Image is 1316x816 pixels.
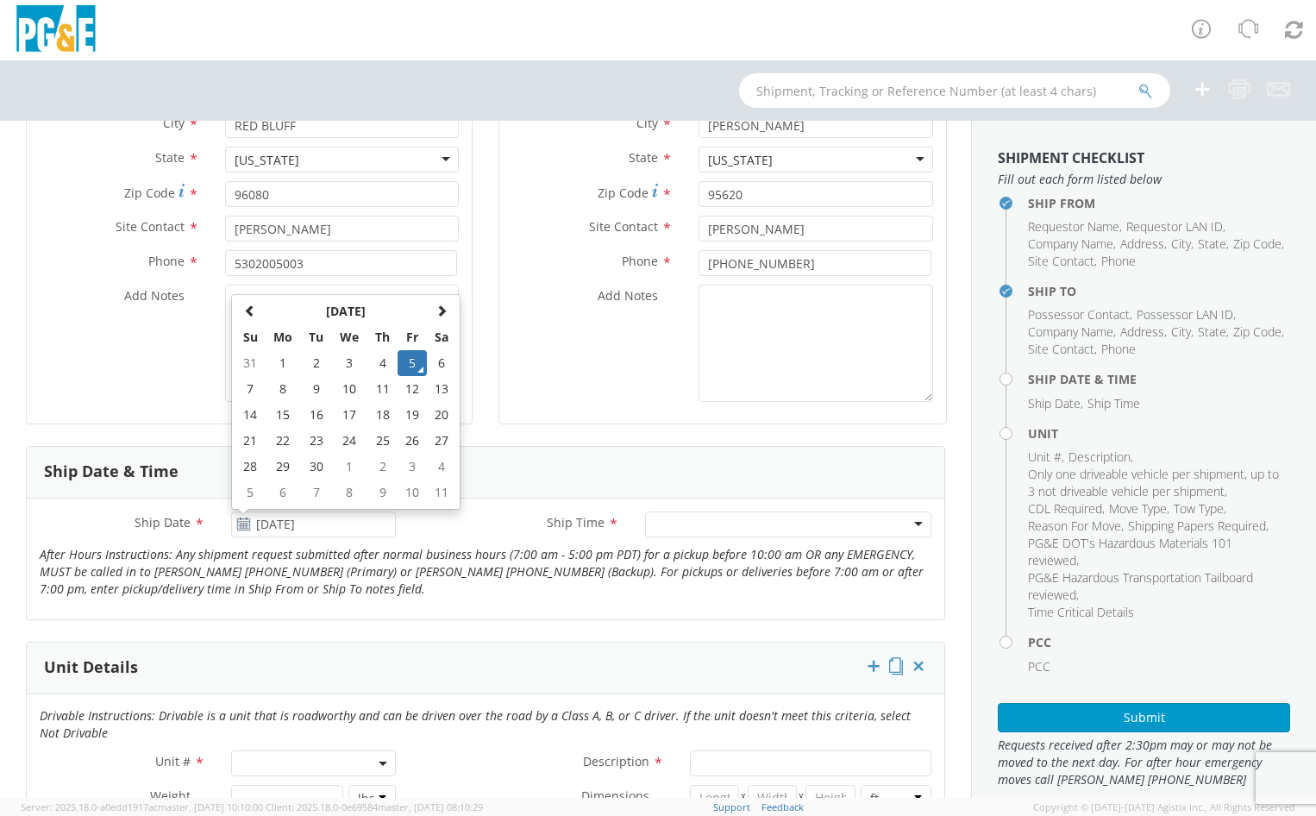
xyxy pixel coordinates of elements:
[266,350,302,376] td: 1
[235,454,266,480] td: 28
[427,350,456,376] td: 6
[44,463,179,480] h3: Ship Date & Time
[1028,500,1105,518] li: ,
[331,350,367,376] td: 3
[1028,235,1116,253] li: ,
[1028,218,1122,235] li: ,
[1120,235,1167,253] li: ,
[1033,800,1295,814] span: Copyright © [DATE]-[DATE] Agistix Inc., All Rights Reserved
[367,402,398,428] td: 18
[598,185,649,201] span: Zip Code
[301,324,331,350] th: Tu
[148,253,185,269] span: Phone
[436,304,448,317] span: Next Month
[301,350,331,376] td: 2
[1171,235,1191,252] span: City
[998,171,1290,188] span: Fill out each form listed below
[367,350,398,376] td: 4
[398,376,427,402] td: 12
[124,185,175,201] span: Zip Code
[1174,500,1224,517] span: Tow Type
[1128,518,1266,534] span: Shipping Papers Required
[266,454,302,480] td: 29
[1028,235,1113,252] span: Company Name
[427,324,456,350] th: Sa
[235,402,266,428] td: 14
[1101,253,1136,269] span: Phone
[1198,323,1229,341] li: ,
[629,149,658,166] span: State
[1171,323,1194,341] li: ,
[1028,449,1062,465] span: Unit #
[266,800,483,813] span: Client: 2025.18.0-0e69584
[1233,323,1282,340] span: Zip Code
[235,480,266,505] td: 5
[1028,449,1064,466] li: ,
[266,298,427,324] th: Select Month
[748,785,798,811] input: Width
[1028,253,1094,269] span: Site Contact
[1120,235,1164,252] span: Address
[547,514,605,530] span: Ship Time
[427,402,456,428] td: 20
[1174,500,1226,518] li: ,
[301,376,331,402] td: 9
[367,376,398,402] td: 11
[266,480,302,505] td: 6
[1028,535,1286,569] li: ,
[427,454,456,480] td: 4
[713,800,750,813] a: Support
[266,428,302,454] td: 22
[1109,500,1169,518] li: ,
[301,402,331,428] td: 16
[155,753,191,769] span: Unit #
[998,148,1144,167] strong: Shipment Checklist
[1028,285,1290,298] h4: Ship To
[266,376,302,402] td: 8
[331,454,367,480] td: 1
[1198,235,1229,253] li: ,
[378,800,483,813] span: master, [DATE] 08:10:29
[367,454,398,480] td: 2
[427,376,456,402] td: 13
[1109,500,1167,517] span: Move Type
[1028,306,1132,323] li: ,
[398,480,427,505] td: 10
[1233,235,1282,252] span: Zip Code
[1028,253,1097,270] li: ,
[135,514,191,530] span: Ship Date
[1028,569,1286,604] li: ,
[1068,449,1133,466] li: ,
[761,800,804,813] a: Feedback
[1028,427,1290,440] h4: Unit
[398,454,427,480] td: 3
[1120,323,1164,340] span: Address
[331,428,367,454] td: 24
[1171,323,1191,340] span: City
[1028,569,1253,603] span: PG&E Hazardous Transportation Tailboard reviewed
[116,218,185,235] span: Site Contact
[1137,306,1236,323] li: ,
[1126,218,1225,235] li: ,
[739,785,748,811] span: X
[244,304,256,317] span: Previous Month
[797,785,805,811] span: X
[1028,636,1290,649] h4: PCC
[331,376,367,402] td: 10
[367,428,398,454] td: 25
[1028,197,1290,210] h4: Ship From
[398,350,427,376] td: 5
[1028,395,1081,411] span: Ship Date
[1028,306,1130,323] span: Possessor Contact
[1171,235,1194,253] li: ,
[690,785,740,811] input: Length
[1028,604,1134,620] span: Time Critical Details
[1198,235,1226,252] span: State
[1028,466,1286,500] li: ,
[1120,323,1167,341] li: ,
[40,546,924,597] i: After Hours Instructions: Any shipment request submitted after normal business hours (7:00 am - 5...
[1028,341,1097,358] li: ,
[150,788,191,804] span: Weight
[622,253,658,269] span: Phone
[739,73,1170,108] input: Shipment, Tracking or Reference Number (at least 4 chars)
